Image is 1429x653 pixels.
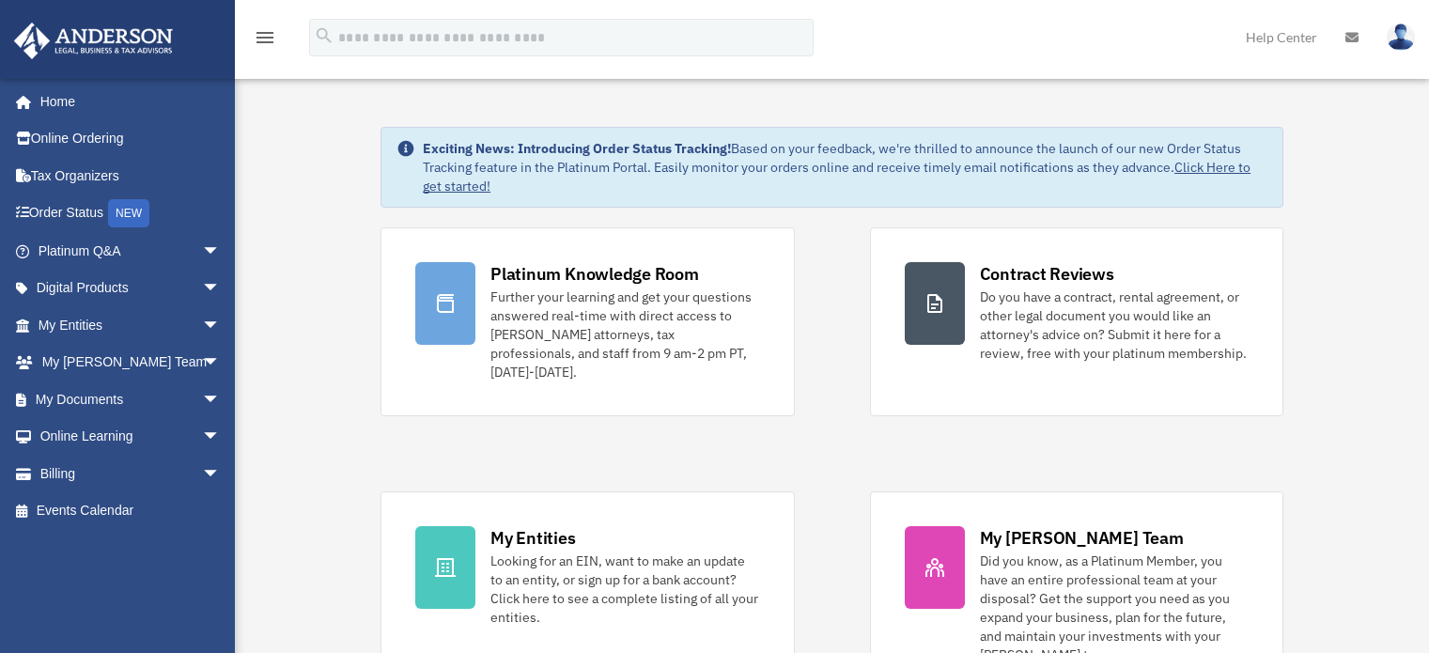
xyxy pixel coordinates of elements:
[202,232,240,271] span: arrow_drop_down
[13,381,249,418] a: My Documentsarrow_drop_down
[423,159,1250,194] a: Click Here to get started!
[423,140,731,157] strong: Exciting News: Introducing Order Status Tracking!
[13,83,240,120] a: Home
[8,23,179,59] img: Anderson Advisors Platinum Portal
[13,232,249,270] a: Platinum Q&Aarrow_drop_down
[13,306,249,344] a: My Entitiesarrow_drop_down
[202,306,240,345] span: arrow_drop_down
[980,526,1184,550] div: My [PERSON_NAME] Team
[13,418,249,456] a: Online Learningarrow_drop_down
[490,526,575,550] div: My Entities
[202,270,240,308] span: arrow_drop_down
[1387,23,1415,51] img: User Pic
[13,194,249,233] a: Order StatusNEW
[13,120,249,158] a: Online Ordering
[490,262,699,286] div: Platinum Knowledge Room
[980,262,1114,286] div: Contract Reviews
[13,455,249,492] a: Billingarrow_drop_down
[381,227,794,416] a: Platinum Knowledge Room Further your learning and get your questions answered real-time with dire...
[314,25,334,46] i: search
[13,270,249,307] a: Digital Productsarrow_drop_down
[254,26,276,49] i: menu
[490,288,759,381] div: Further your learning and get your questions answered real-time with direct access to [PERSON_NAM...
[254,33,276,49] a: menu
[108,199,149,227] div: NEW
[490,552,759,627] div: Looking for an EIN, want to make an update to an entity, or sign up for a bank account? Click her...
[202,455,240,493] span: arrow_drop_down
[980,288,1249,363] div: Do you have a contract, rental agreement, or other legal document you would like an attorney's ad...
[13,344,249,381] a: My [PERSON_NAME] Teamarrow_drop_down
[202,418,240,457] span: arrow_drop_down
[13,492,249,530] a: Events Calendar
[202,381,240,419] span: arrow_drop_down
[423,139,1267,195] div: Based on your feedback, we're thrilled to announce the launch of our new Order Status Tracking fe...
[13,157,249,194] a: Tax Organizers
[202,344,240,382] span: arrow_drop_down
[870,227,1283,416] a: Contract Reviews Do you have a contract, rental agreement, or other legal document you would like...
